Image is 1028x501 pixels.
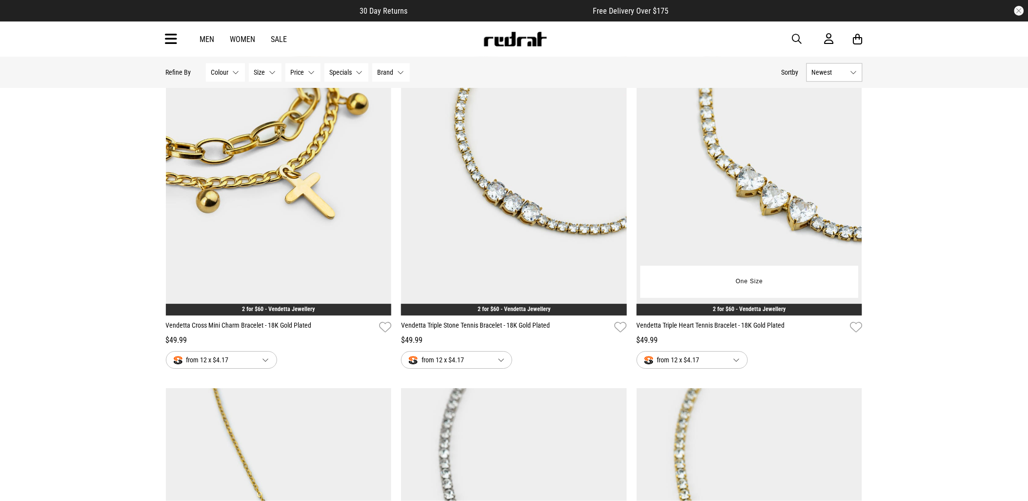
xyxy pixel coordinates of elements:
[409,354,490,366] span: from 12 x $4.17
[478,306,550,313] a: 2 for $60 - Vendetta Jewellery
[271,35,287,44] a: Sale
[166,351,277,369] button: from 12 x $4.17
[728,273,770,291] button: One Size
[166,320,376,334] a: Vendetta Cross Mini Charm Bracelet - 18K Gold Plated
[206,63,245,82] button: Colour
[637,334,863,346] div: $49.99
[174,354,255,366] span: from 12 x $4.17
[324,63,368,82] button: Specials
[8,4,37,33] button: Open LiveChat chat widget
[211,68,229,76] span: Colour
[360,6,408,16] span: 30 Day Returns
[291,68,304,76] span: Price
[483,32,547,46] img: Redrat logo
[645,356,653,364] img: splitpay-icon.png
[645,354,726,366] span: from 12 x $4.17
[806,63,863,82] button: Newest
[200,35,215,44] a: Men
[782,66,799,78] button: Sortby
[249,63,282,82] button: Size
[166,334,392,346] div: $49.99
[637,351,748,369] button: from 12 x $4.17
[792,68,799,76] span: by
[637,320,847,334] a: Vendetta Triple Heart Tennis Bracelet - 18K Gold Plated
[372,63,410,82] button: Brand
[166,68,191,76] p: Refine By
[427,6,574,16] iframe: Customer reviews powered by Trustpilot
[713,306,786,313] a: 2 for $60 - Vendetta Jewellery
[378,68,394,76] span: Brand
[285,63,321,82] button: Price
[242,306,315,313] a: 2 for $60 - Vendetta Jewellery
[409,356,418,364] img: splitpay-icon.png
[254,68,265,76] span: Size
[593,6,669,16] span: Free Delivery Over $175
[230,35,256,44] a: Women
[174,356,182,364] img: splitpay-icon.png
[401,334,627,346] div: $49.99
[330,68,352,76] span: Specials
[401,351,512,369] button: from 12 x $4.17
[812,68,847,76] span: Newest
[401,320,611,334] a: Vendetta Triple Stone Tennis Bracelet - 18K Gold Plated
